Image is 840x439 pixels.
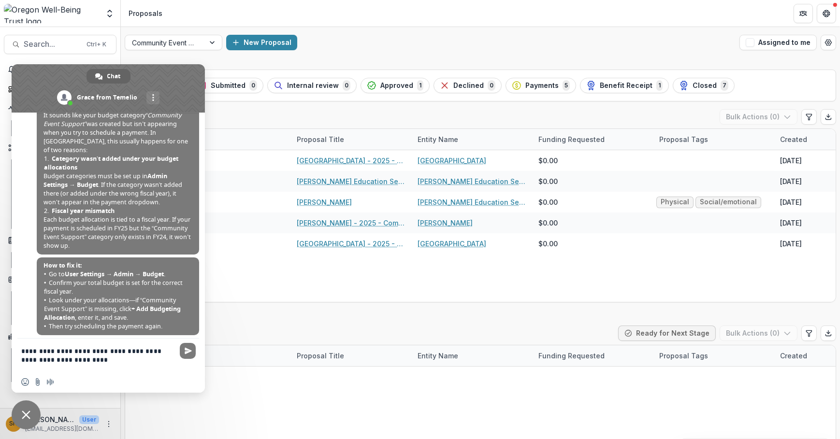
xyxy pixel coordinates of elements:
[43,94,192,250] span: Hi [PERSON_NAME] It sounds like your budget category was created but isn’t appearing when you try...
[44,270,165,279] span: Go to .
[170,129,291,150] div: Viewers
[794,4,813,23] button: Partners
[653,351,714,361] div: Proposal Tags
[821,35,836,50] button: Open table manager
[297,176,406,186] a: [PERSON_NAME] Education Service District - 2025 - Community Event Support Request Form
[434,78,502,93] button: Declined0
[4,4,99,23] img: Oregon Well-Being Trust logo
[380,82,413,90] span: Approved
[297,218,406,228] a: [PERSON_NAME] - 2025 - Community Event Support Request Form
[721,80,728,91] span: 7
[780,218,802,228] div: [DATE]
[780,156,802,166] div: [DATE]
[291,351,350,361] div: Proposal Title
[453,82,484,90] span: Declined
[25,414,75,425] p: [PERSON_NAME]
[533,129,653,150] div: Funding Requested
[180,343,196,359] span: Send
[412,345,533,366] div: Entity Name
[44,155,178,171] span: Category wasn’t added under your budget allocations
[291,345,412,366] div: Proposal Title
[170,345,291,366] div: Viewers
[801,326,817,341] button: Edit table settings
[34,378,42,386] span: Send a file
[739,35,817,50] button: Assigned to me
[780,176,802,186] div: [DATE]
[488,80,495,91] span: 0
[418,218,473,228] a: [PERSON_NAME]
[580,78,669,93] button: Benefit Receipt1
[533,345,653,366] div: Funding Requested
[412,129,533,150] div: Entity Name
[600,82,652,90] span: Benefit Receipt
[12,400,41,429] a: Close chat
[538,218,558,228] span: $0.00
[563,80,570,91] span: 5
[287,82,339,90] span: Internal review
[653,129,774,150] div: Proposal Tags
[653,345,774,366] div: Proposal Tags
[44,305,181,322] span: + Add Budgeting Allocation
[52,207,115,215] span: Fiscal year mismatch
[412,351,464,361] div: Entity Name
[801,109,817,125] button: Edit table settings
[297,156,406,166] a: [GEOGRAPHIC_DATA] - 2025 - Community Event Support Request Form
[107,69,121,84] span: Chat
[46,378,54,386] span: Audio message
[418,156,486,166] a: [GEOGRAPHIC_DATA]
[44,322,162,331] span: Then try scheduling the payment again.
[720,109,797,125] button: Bulk Actions (0)
[129,8,162,18] div: Proposals
[85,39,108,50] div: Ctrl + K
[43,261,82,269] span: How to fix it:
[44,279,192,296] span: Confirm your total budget is set for the correct fiscal year.
[43,172,167,189] span: Admin Settings → Budget
[24,40,81,49] span: Search...
[291,129,412,150] div: Proposal Title
[780,197,802,207] div: [DATE]
[821,109,836,125] button: Export table data
[4,101,116,116] button: Open Activity
[774,351,813,361] div: Created
[533,351,610,361] div: Funding Requested
[267,78,357,93] button: Internal review0
[10,421,18,427] div: Siri Ngai
[25,425,99,433] p: [EMAIL_ADDRESS][DOMAIN_NAME]
[361,78,430,93] button: Approved1
[249,80,257,91] span: 0
[21,339,176,371] textarea: Compose your message...
[780,239,802,249] div: [DATE]
[538,197,558,207] span: $0.00
[103,4,116,23] button: Open entity switcher
[21,378,29,386] span: Insert an emoji
[43,111,181,128] span: “Community Event Support”
[533,134,610,144] div: Funding Requested
[817,4,836,23] button: Get Help
[103,418,115,430] button: More
[412,134,464,144] div: Entity Name
[418,197,527,207] a: [PERSON_NAME] Education Service District Region XVII
[656,80,663,91] span: 1
[291,134,350,144] div: Proposal Title
[618,326,716,341] button: Ready for Next Stage
[538,156,558,166] span: $0.00
[4,62,116,77] button: Notifications108
[693,82,717,90] span: Closed
[4,81,116,97] a: Dashboard
[87,69,130,84] a: Chat
[211,82,246,90] span: Submitted
[418,239,486,249] a: [GEOGRAPHIC_DATA]
[79,415,99,424] p: User
[4,35,116,54] button: Search...
[4,272,116,287] button: Open Contacts
[538,176,558,186] span: $0.00
[297,197,352,207] a: [PERSON_NAME]
[821,326,836,341] button: Export table data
